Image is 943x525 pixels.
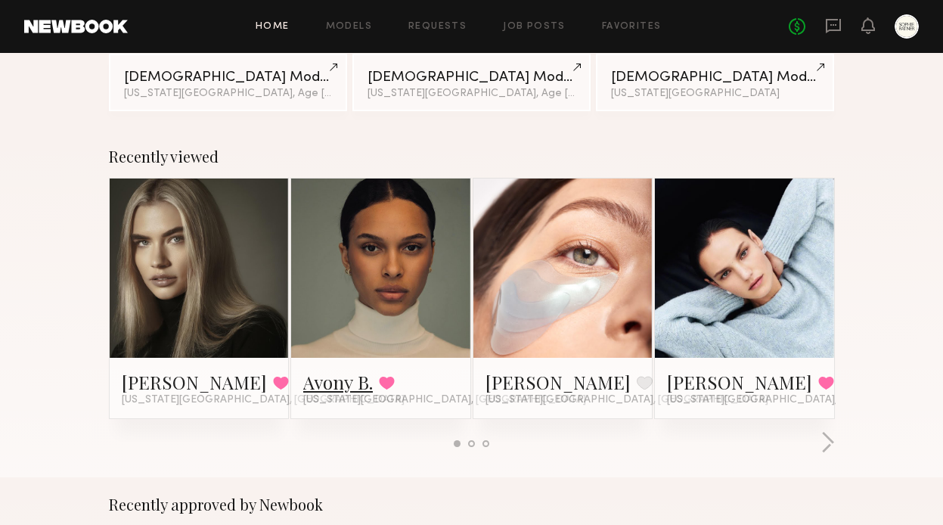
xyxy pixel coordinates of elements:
[109,495,835,514] div: Recently approved by Newbook
[667,370,812,394] a: [PERSON_NAME]
[602,22,662,32] a: Favorites
[124,70,333,85] div: [DEMOGRAPHIC_DATA] Models
[485,394,768,406] span: [US_STATE][GEOGRAPHIC_DATA], [GEOGRAPHIC_DATA]
[122,394,405,406] span: [US_STATE][GEOGRAPHIC_DATA], [GEOGRAPHIC_DATA]
[303,370,373,394] a: Avony B.
[352,54,591,111] a: [DEMOGRAPHIC_DATA] Models[US_STATE][GEOGRAPHIC_DATA], Age [DEMOGRAPHIC_DATA] y.o.
[326,22,372,32] a: Models
[611,89,820,99] div: [US_STATE][GEOGRAPHIC_DATA]
[122,370,267,394] a: [PERSON_NAME]
[124,89,333,99] div: [US_STATE][GEOGRAPHIC_DATA], Age [DEMOGRAPHIC_DATA] y.o.
[611,70,820,85] div: [DEMOGRAPHIC_DATA] Models
[368,70,576,85] div: [DEMOGRAPHIC_DATA] Models
[408,22,467,32] a: Requests
[596,54,835,111] a: [DEMOGRAPHIC_DATA] Models[US_STATE][GEOGRAPHIC_DATA]
[485,370,631,394] a: [PERSON_NAME]
[303,394,586,406] span: [US_STATE][GEOGRAPHIC_DATA], [GEOGRAPHIC_DATA]
[503,22,566,32] a: Job Posts
[109,54,348,111] a: [DEMOGRAPHIC_DATA] Models[US_STATE][GEOGRAPHIC_DATA], Age [DEMOGRAPHIC_DATA] y.o.
[109,148,835,166] div: Recently viewed
[256,22,290,32] a: Home
[368,89,576,99] div: [US_STATE][GEOGRAPHIC_DATA], Age [DEMOGRAPHIC_DATA] y.o.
